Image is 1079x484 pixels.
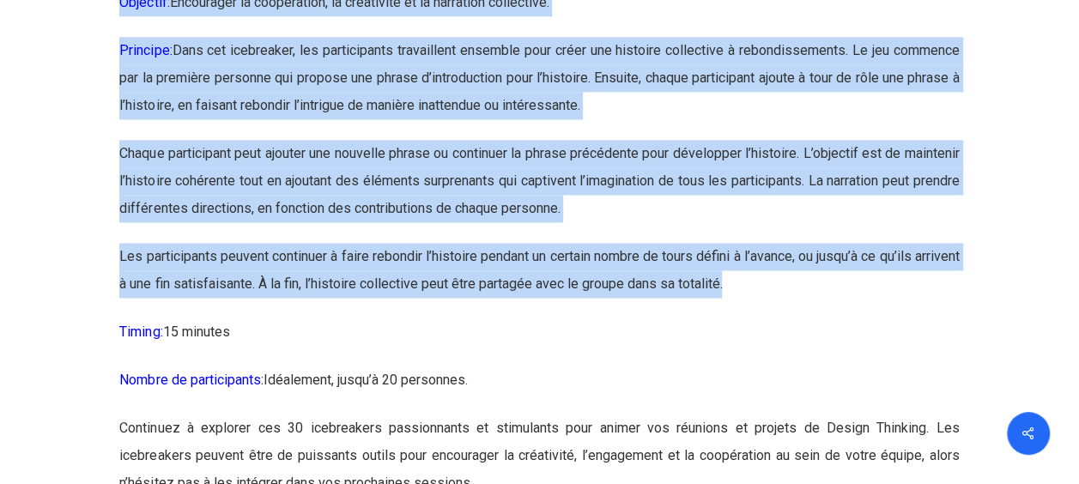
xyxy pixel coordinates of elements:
p: 15 minutes [119,318,959,366]
p: Idéalement, jusqu’à 20 personnes. [119,366,959,414]
p: Dans cet icebreaker, les participants travaillent ensemble pour créer une histoire collective à r... [119,37,959,140]
p: Chaque participant peut ajouter une nouvelle phrase ou continuer la phrase précédente pour dévelo... [119,140,959,243]
span: Timing: [119,324,162,340]
p: Les participants peuvent continuer à faire rebondir l’histoire pendant un certain nombre de tours... [119,243,959,318]
span: Principe: [119,42,172,58]
span: Nombre de participants: [119,372,263,388]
